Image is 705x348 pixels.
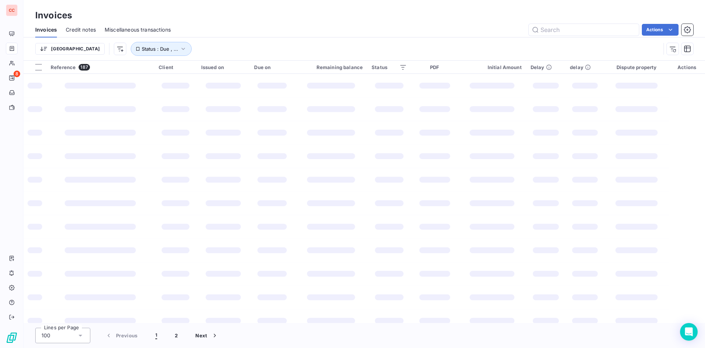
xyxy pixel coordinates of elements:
button: Status : Due , ... [131,42,192,56]
span: 8 [14,71,20,77]
button: [GEOGRAPHIC_DATA] [35,43,105,55]
div: CC [6,4,18,16]
div: Issued on [201,64,246,70]
button: Previous [96,328,147,343]
button: 1 [147,328,166,343]
div: Delay [531,64,561,70]
div: PDF [416,64,454,70]
span: Invoices [35,26,57,33]
button: Next [187,328,227,343]
div: Status [372,64,406,70]
span: Miscellaneous transactions [105,26,171,33]
div: Due on [254,64,290,70]
span: 187 [79,64,90,71]
h3: Invoices [35,9,72,22]
input: Search [529,24,639,36]
span: Reference [51,64,76,70]
div: delay [570,64,600,70]
div: Client [159,64,192,70]
div: Actions [673,64,701,70]
img: Logo LeanPay [6,332,18,344]
span: 100 [41,332,50,339]
span: Credit notes [66,26,96,33]
button: Actions [642,24,679,36]
span: 1 [155,332,157,339]
span: Status : Due , ... [142,46,178,52]
div: Open Intercom Messenger [680,323,698,341]
button: 2 [166,328,187,343]
div: Remaining balance [299,64,363,70]
div: Dispute property [609,64,664,70]
div: Initial Amount [463,64,522,70]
